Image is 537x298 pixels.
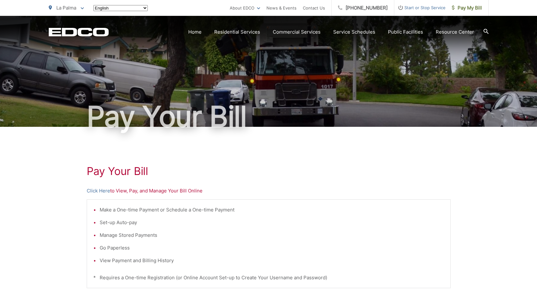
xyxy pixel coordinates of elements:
li: Go Paperless [100,244,444,252]
a: Home [188,28,202,36]
li: Make a One-time Payment or Schedule a One-time Payment [100,206,444,214]
h1: Pay Your Bill [87,165,451,178]
a: Commercial Services [273,28,321,36]
a: Contact Us [303,4,325,12]
span: Pay My Bill [452,4,482,12]
h1: Pay Your Bill [49,101,489,133]
li: Manage Stored Payments [100,231,444,239]
span: La Palma [56,5,76,11]
a: Residential Services [214,28,260,36]
a: About EDCO [230,4,260,12]
li: View Payment and Billing History [100,257,444,264]
p: * Requires a One-time Registration (or Online Account Set-up to Create Your Username and Password) [93,274,444,282]
a: Resource Center [436,28,474,36]
a: EDCD logo. Return to the homepage. [49,28,109,36]
li: Set-up Auto-pay [100,219,444,226]
p: to View, Pay, and Manage Your Bill Online [87,187,451,195]
select: Select a language [93,5,148,11]
a: News & Events [266,4,297,12]
a: Public Facilities [388,28,423,36]
a: Click Here [87,187,110,195]
a: Service Schedules [333,28,375,36]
